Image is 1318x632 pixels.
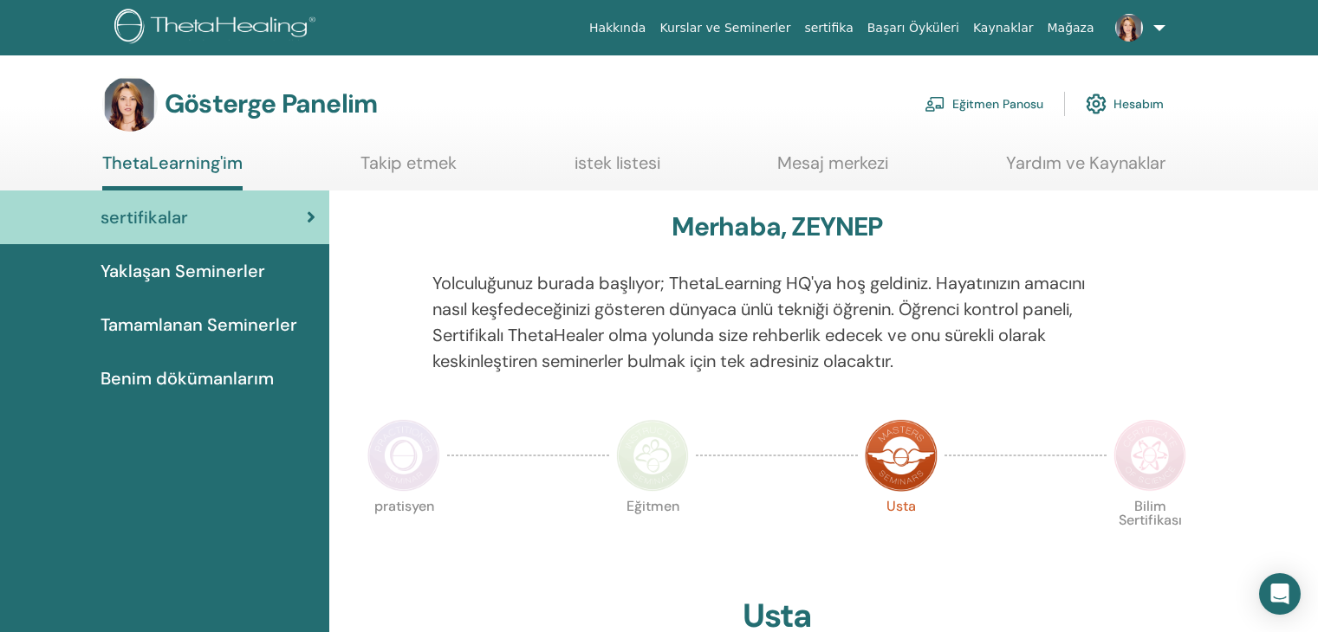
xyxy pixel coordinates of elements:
img: Master [865,419,938,492]
div: Open Intercom Messenger [1259,573,1301,615]
font: Kaynaklar [973,21,1034,35]
img: Practitioner [367,419,440,492]
img: chalkboard-teacher.svg [925,96,945,112]
font: Tamamlanan Seminerler [101,313,297,336]
a: Takip etmek [360,152,457,186]
font: Eğitmen Panosu [952,97,1043,113]
a: Hesabım [1086,85,1164,123]
img: Instructor [616,419,689,492]
font: Başarı Öyküleri [867,21,959,35]
a: istek listesi [575,152,660,186]
a: Hakkında [582,12,653,44]
font: Mağaza [1047,21,1094,35]
font: Merhaba, ZEYNEP [672,210,883,243]
a: Mağaza [1040,12,1100,44]
font: Usta [886,497,916,515]
font: Benim dökümanlarım [101,367,274,390]
font: Bilim Sertifikası [1119,497,1182,529]
font: istek listesi [575,152,660,174]
font: Hakkında [589,21,646,35]
a: Kurslar ve Seminerler [653,12,797,44]
font: Takip etmek [360,152,457,174]
img: Certificate of Science [1113,419,1186,492]
a: Yardım ve Kaynaklar [1006,152,1165,186]
font: Gösterge Panelim [165,87,377,120]
font: pratisyen [374,497,434,515]
font: ThetaLearning'im [102,152,243,174]
font: sertifika [804,21,853,35]
font: Hesabım [1113,97,1164,113]
img: default.jpg [1115,14,1143,42]
a: ThetaLearning'im [102,152,243,190]
font: sertifikalar [101,206,188,229]
a: Mesaj merkezi [777,152,888,186]
img: logo.png [114,9,321,48]
font: Mesaj merkezi [777,152,888,174]
font: Yaklaşan Seminerler [101,260,265,282]
font: Yardım ve Kaynaklar [1006,152,1165,174]
font: Yolculuğunuz burada başlıyor; ThetaLearning HQ'ya hoş geldiniz. Hayatınızın amacını nasıl keşfede... [432,272,1085,372]
img: default.jpg [102,76,158,132]
img: cog.svg [1086,89,1107,119]
font: Eğitmen [627,497,679,515]
font: Kurslar ve Seminerler [659,21,790,35]
a: Kaynaklar [966,12,1041,44]
a: Eğitmen Panosu [925,85,1043,123]
a: Başarı Öyküleri [860,12,966,44]
a: sertifika [797,12,860,44]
